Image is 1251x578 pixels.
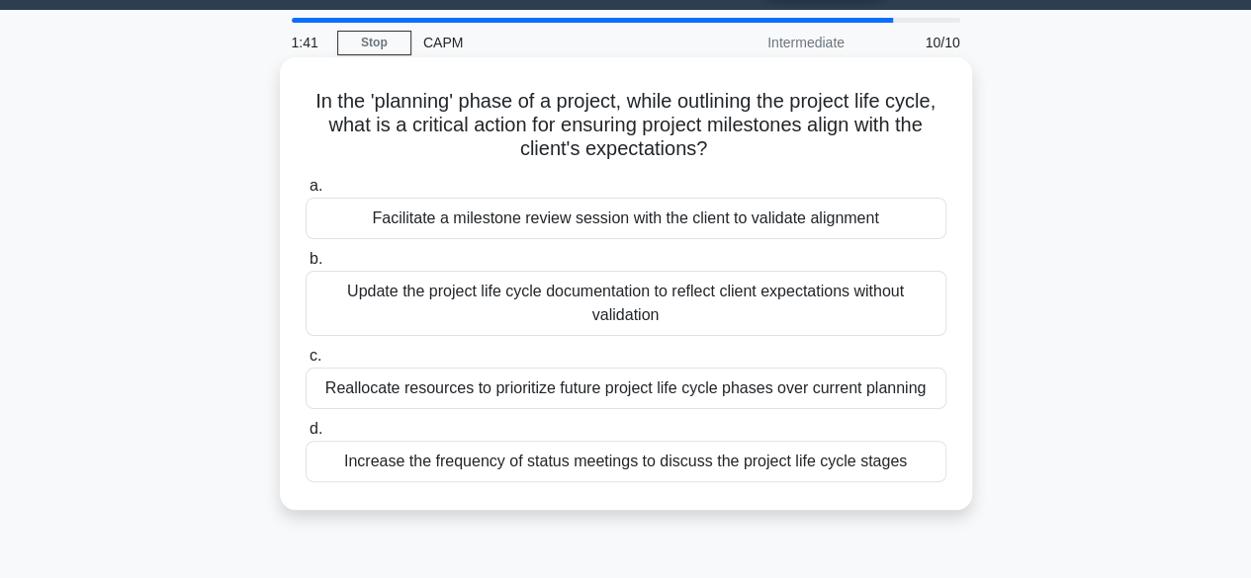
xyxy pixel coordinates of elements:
a: Stop [337,31,411,55]
div: 10/10 [856,23,972,62]
span: a. [310,177,322,194]
span: d. [310,420,322,437]
div: Reallocate resources to prioritize future project life cycle phases over current planning [306,368,946,409]
span: c. [310,347,321,364]
div: CAPM [411,23,683,62]
div: Intermediate [683,23,856,62]
div: Increase the frequency of status meetings to discuss the project life cycle stages [306,441,946,482]
h5: In the 'planning' phase of a project, while outlining the project life cycle, what is a critical ... [304,89,948,162]
div: Facilitate a milestone review session with the client to validate alignment [306,198,946,239]
span: b. [310,250,322,267]
div: Update the project life cycle documentation to reflect client expectations without validation [306,271,946,336]
div: 1:41 [280,23,337,62]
